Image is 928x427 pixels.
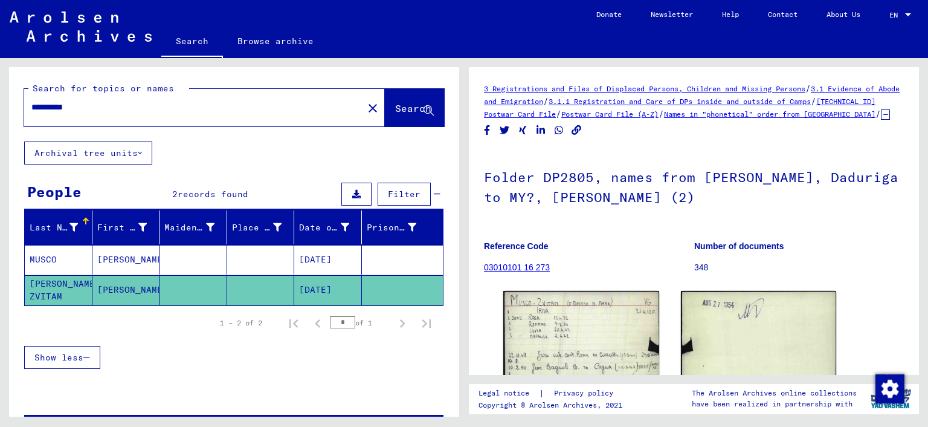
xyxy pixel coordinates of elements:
button: Share on LinkedIn [535,123,547,138]
a: Browse archive [223,27,328,56]
div: Last Name [30,221,78,234]
a: Search [161,27,223,58]
mat-cell: [DATE] [294,275,362,305]
div: | [478,387,628,400]
a: Legal notice [478,387,539,400]
span: 2 [172,189,178,200]
mat-header-cell: Last Name [25,210,92,244]
span: Show less [34,352,83,363]
span: Filter [388,189,420,200]
span: records found [178,189,248,200]
div: First Name [97,221,147,234]
button: Share on Xing [517,123,529,138]
span: / [875,108,881,119]
a: Privacy policy [544,387,628,400]
mat-header-cell: Date of Birth [294,210,362,244]
div: Zustimmung ändern [875,374,904,403]
span: / [543,96,549,106]
a: Postwar Card File (A-Z) [561,109,659,119]
div: 1 – 2 of 2 [220,318,262,328]
div: Maiden Name [164,221,214,234]
mat-cell: MUSCO [25,245,92,275]
span: / [556,108,561,119]
a: Names in "phonetical" order from [GEOGRAPHIC_DATA] [664,109,875,119]
mat-cell: [DATE] [294,245,362,275]
span: Search [395,102,431,114]
button: Share on Facebook [481,123,494,138]
button: Copy link [570,123,583,138]
mat-header-cell: Prisoner # [362,210,443,244]
button: Filter [378,183,431,206]
div: People [27,181,82,203]
img: Zustimmung ändern [875,374,904,403]
mat-cell: [PERSON_NAME] [92,245,160,275]
div: Last Name [30,218,93,237]
button: Previous page [306,311,330,335]
a: 03010101 16 273 [484,262,550,272]
span: / [659,108,664,119]
mat-icon: close [366,101,380,116]
button: Next page [390,311,414,335]
h1: Folder DP2805, names from [PERSON_NAME], Daduriga to MY?, [PERSON_NAME] (2) [484,149,904,223]
div: Maiden Name [164,218,230,237]
button: First page [282,311,306,335]
button: Share on Twitter [498,123,511,138]
p: The Arolsen Archives online collections [692,388,857,399]
mat-cell: [PERSON_NAME] ZVITAM [25,275,92,305]
img: 001.jpg [503,291,659,394]
button: Clear [361,96,385,120]
div: First Name [97,218,163,237]
mat-header-cell: First Name [92,210,160,244]
img: yv_logo.png [868,383,913,414]
a: 3.1.1 Registration and Care of DPs inside and outside of Camps [549,97,811,106]
div: Date of Birth [299,218,364,237]
p: 348 [694,261,904,274]
button: Share on WhatsApp [553,123,565,138]
img: 002.jpg [681,291,837,394]
div: Place of Birth [232,221,282,234]
p: Copyright © Arolsen Archives, 2021 [478,400,628,411]
button: Show less [24,346,100,369]
div: Place of Birth [232,218,297,237]
div: Prisoner # [367,221,417,234]
button: Search [385,89,444,126]
a: 3 Registrations and Files of Displaced Persons, Children and Missing Persons [484,84,805,93]
b: Number of documents [694,241,784,251]
p: have been realized in partnership with [692,399,857,409]
div: Prisoner # [367,218,432,237]
span: / [811,96,816,106]
button: Archival tree units [24,142,152,165]
button: Last page [414,311,439,335]
mat-select-trigger: EN [889,10,898,19]
div: Date of Birth [299,221,349,234]
b: Reference Code [484,241,549,251]
mat-label: Search for topics or names [33,83,174,94]
mat-cell: [PERSON_NAME] [92,275,160,305]
mat-header-cell: Maiden Name [159,210,227,244]
div: of 1 [330,317,390,328]
mat-header-cell: Place of Birth [227,210,295,244]
span: / [805,83,811,94]
img: Arolsen_neg.svg [10,11,152,42]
